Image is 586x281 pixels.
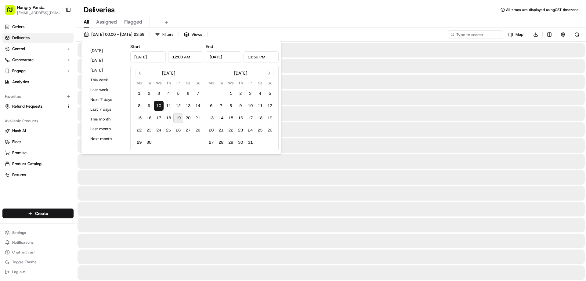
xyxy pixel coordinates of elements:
[173,101,183,111] button: 12
[88,66,124,75] button: [DATE]
[2,33,74,43] a: Deliveries
[206,80,216,86] th: Monday
[144,138,154,147] button: 30
[2,228,74,237] button: Settings
[236,89,245,98] button: 2
[2,2,63,17] button: Hungry Panda[EMAIL_ADDRESS][DOMAIN_NAME]
[265,80,275,86] th: Sunday
[173,125,183,135] button: 26
[4,134,49,145] a: 📗Knowledge Base
[2,44,74,54] button: Control
[183,101,193,111] button: 13
[12,35,30,41] span: Deliveries
[216,125,226,135] button: 21
[134,125,144,135] button: 22
[6,58,17,69] img: 1736555255976-a54dd68f-1ca7-489b-9aae-adbdc363a1c4
[144,101,154,111] button: 9
[164,101,173,111] button: 11
[12,128,26,134] span: Nash AI
[5,128,71,134] a: Nash AI
[191,32,202,37] span: Views
[88,125,124,133] button: Last month
[2,170,74,180] button: Returns
[173,80,183,86] th: Friday
[226,89,236,98] button: 1
[216,113,226,123] button: 14
[13,58,24,69] img: 1727276513143-84d647e1-66c0-4f92-a045-3c9f9f5dfd92
[164,113,173,123] button: 18
[265,113,275,123] button: 19
[193,113,203,123] button: 21
[84,18,89,26] span: All
[206,138,216,147] button: 27
[5,161,71,167] a: Product Catalog
[144,80,154,86] th: Tuesday
[173,113,183,123] button: 19
[5,104,64,109] a: Refund Requests
[154,125,164,135] button: 24
[5,172,71,178] a: Returns
[96,18,117,26] span: Assigned
[236,80,245,86] th: Thursday
[6,105,16,115] img: Asif Zaman Khan
[20,95,22,100] span: •
[236,101,245,111] button: 9
[12,230,26,235] span: Settings
[6,24,111,34] p: Welcome 👋
[12,112,17,116] img: 1736555255976-a54dd68f-1ca7-489b-9aae-adbdc363a1c4
[245,80,255,86] th: Friday
[152,30,176,39] button: Filters
[183,89,193,98] button: 6
[505,30,526,39] button: Map
[27,65,84,69] div: We're available if you need us!
[183,113,193,123] button: 20
[265,125,275,135] button: 26
[183,125,193,135] button: 27
[5,139,71,145] a: Fleet
[58,137,98,143] span: API Documentation
[216,80,226,86] th: Tuesday
[193,80,203,86] th: Sunday
[2,258,74,266] button: Toggle Theme
[49,134,100,145] a: 💻API Documentation
[181,30,205,39] button: Views
[88,115,124,124] button: This month
[12,79,29,85] span: Analytics
[2,248,74,257] button: Chat with us!
[245,101,255,111] button: 10
[95,78,111,86] button: See all
[88,76,124,84] button: This week
[216,138,226,147] button: 28
[255,89,265,98] button: 4
[88,56,124,65] button: [DATE]
[91,32,144,37] span: [DATE] 00:00 - [DATE] 23:59
[52,137,56,142] div: 💻
[81,30,147,39] button: [DATE] 00:00 - [DATE] 23:59
[130,51,166,62] input: Date
[206,51,241,62] input: Date
[236,138,245,147] button: 30
[134,80,144,86] th: Monday
[206,44,213,49] label: End
[164,89,173,98] button: 4
[244,51,279,62] input: Time
[12,250,34,255] span: Chat with us!
[51,111,53,116] span: •
[12,68,26,74] span: Engage
[506,7,579,12] span: All times are displayed using CST timezone
[162,32,173,37] span: Filters
[154,101,164,111] button: 10
[193,89,203,98] button: 7
[43,151,74,156] a: Powered byPylon
[206,125,216,135] button: 20
[17,10,61,15] button: [EMAIL_ADDRESS][DOMAIN_NAME]
[164,80,173,86] th: Thursday
[12,24,24,30] span: Orders
[2,116,74,126] div: Available Products
[2,238,74,247] button: Notifications
[193,125,203,135] button: 28
[2,126,74,136] button: Nash AI
[255,125,265,135] button: 25
[17,4,45,10] span: Hungry Panda
[12,57,34,63] span: Orchestrate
